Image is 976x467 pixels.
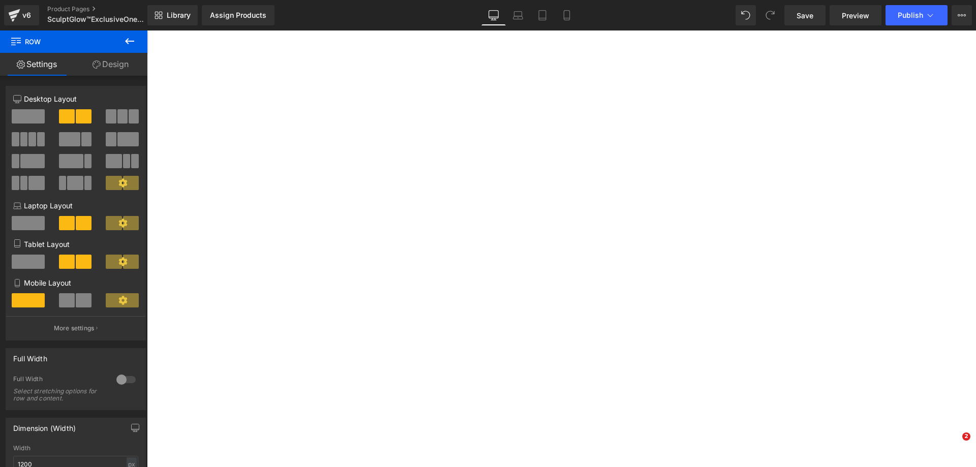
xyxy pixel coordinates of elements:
p: Desktop Layout [13,94,138,104]
button: More [952,5,972,25]
button: Undo [736,5,756,25]
p: Tablet Layout [13,239,138,250]
div: Full Width [13,349,47,363]
iframe: Intercom live chat [941,432,966,457]
button: Publish [886,5,948,25]
span: SculptGlow™ExclusiveOne-Time Deal [47,15,145,23]
a: Laptop [506,5,530,25]
p: More settings [54,324,95,333]
div: Assign Products [210,11,266,19]
span: Preview [842,10,869,21]
div: Dimension (Width) [13,418,76,432]
span: 2 [962,432,970,441]
a: Desktop [481,5,506,25]
a: New Library [147,5,198,25]
div: Width [13,445,138,452]
a: Preview [830,5,881,25]
span: Save [797,10,813,21]
a: Tablet [530,5,555,25]
button: More settings [6,316,145,340]
a: Mobile [555,5,579,25]
div: Select stretching options for row and content. [13,388,105,402]
button: Redo [760,5,780,25]
a: Product Pages [47,5,164,13]
span: Library [167,11,191,20]
span: Publish [898,11,923,19]
a: v6 [4,5,39,25]
span: Row [10,30,112,53]
p: Mobile Layout [13,277,138,288]
p: Laptop Layout [13,200,138,211]
a: Design [74,53,147,76]
div: Full Width [13,375,106,386]
div: v6 [20,9,33,22]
